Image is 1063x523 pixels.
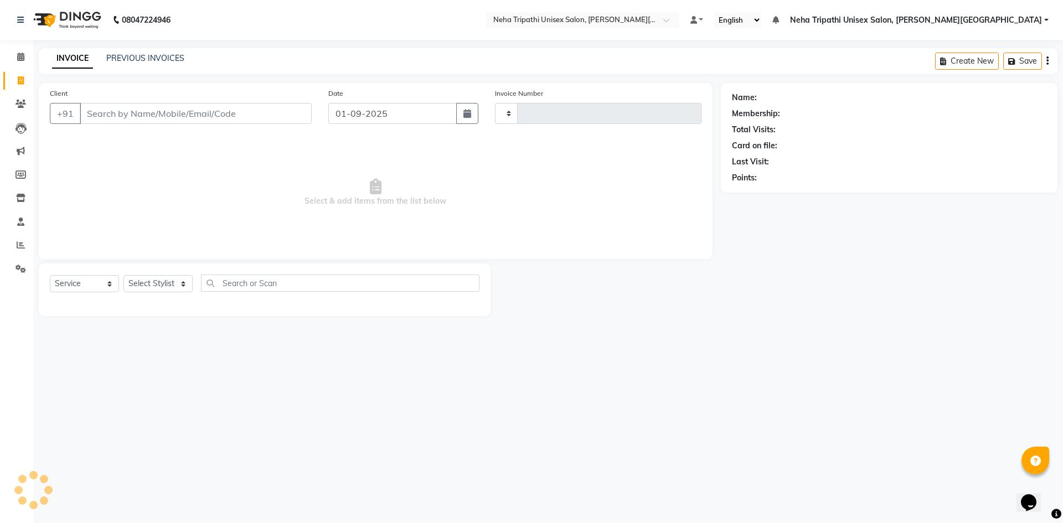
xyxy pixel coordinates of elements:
div: Membership: [732,108,780,120]
label: Invoice Number [495,89,543,99]
button: Save [1003,53,1042,70]
span: Neha Tripathi Unisex Salon, [PERSON_NAME][GEOGRAPHIC_DATA] [790,14,1042,26]
b: 08047224946 [122,4,171,35]
div: Points: [732,172,757,184]
input: Search or Scan [201,275,479,292]
div: Total Visits: [732,124,776,136]
button: +91 [50,103,81,124]
a: INVOICE [52,49,93,69]
a: PREVIOUS INVOICES [106,53,184,63]
label: Client [50,89,68,99]
label: Date [328,89,343,99]
img: logo [28,4,104,35]
iframe: chat widget [1016,479,1052,512]
div: Last Visit: [732,156,769,168]
span: Select & add items from the list below [50,137,701,248]
input: Search by Name/Mobile/Email/Code [80,103,312,124]
button: Create New [935,53,999,70]
div: Card on file: [732,140,777,152]
div: Name: [732,92,757,103]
